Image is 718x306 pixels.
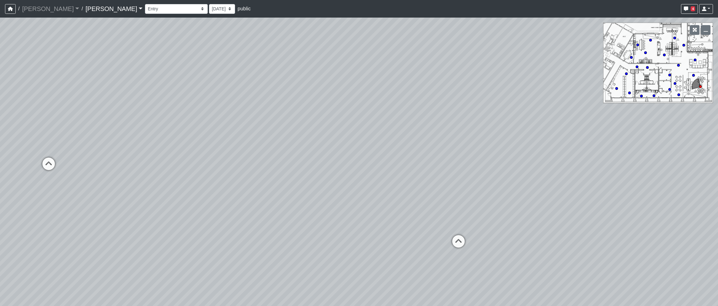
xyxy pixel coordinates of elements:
[691,6,695,11] span: 4
[79,3,85,15] span: /
[85,3,142,15] a: [PERSON_NAME]
[16,3,22,15] span: /
[5,293,42,306] iframe: Ybug feedback widget
[22,3,79,15] a: [PERSON_NAME]
[681,4,698,14] button: 4
[238,6,251,11] span: public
